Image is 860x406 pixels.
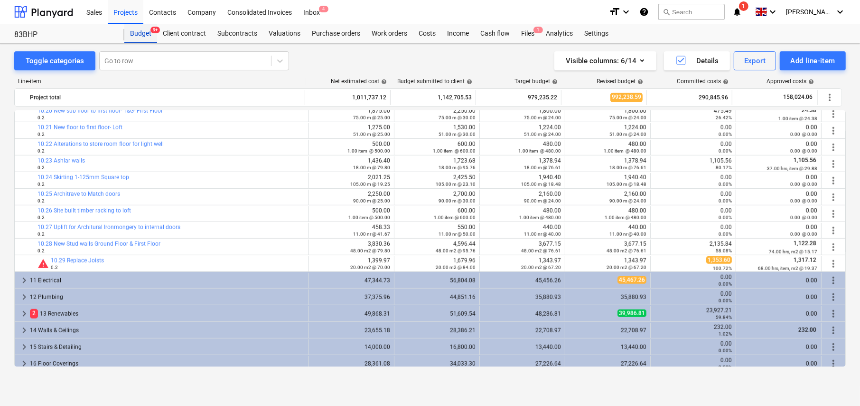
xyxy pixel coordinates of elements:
div: 1,224.00 [484,124,561,137]
a: Subcontracts [212,24,263,43]
div: Details [675,55,719,67]
a: Settings [579,24,614,43]
span: 1,122.28 [793,240,817,247]
div: 1,530.00 [398,124,476,137]
div: 1,875.00 [313,107,390,121]
small: 0.2 [37,232,45,237]
small: 0.00% [719,298,732,303]
div: Costs [413,24,441,43]
small: 11.00 nr @ 40.00 [524,232,561,237]
div: Chat Widget [813,360,860,406]
small: 48.00 m2 @ 95.76 [436,248,476,253]
div: 1,011,737.12 [309,90,386,105]
small: 100.72% [713,266,732,271]
small: 105.00 m @ 23.10 [436,182,476,187]
div: 2,160.00 [484,191,561,204]
small: 105.00 m @ 19.25 [350,182,390,187]
span: More actions [828,341,839,353]
button: Search [658,4,725,20]
i: keyboard_arrow_down [834,6,846,18]
div: 0.00 [740,310,817,317]
div: Project total [30,90,301,105]
a: 10.28 New Stud walls Ground Floor & First Floor [37,241,160,247]
span: More actions [828,358,839,369]
a: 10.24 Skirting 1-125mm Square top [37,174,129,181]
div: 2,700.00 [398,191,476,204]
span: keyboard_arrow_right [19,341,30,353]
span: help [636,79,643,85]
small: 0.2 [37,182,45,187]
span: 1 [739,1,748,11]
div: 550.00 [398,224,476,237]
div: Export [744,55,766,67]
span: More actions [828,242,839,253]
div: 1,142,705.53 [394,90,472,105]
small: 75.00 m @ 25.00 [353,115,390,120]
span: More actions [828,192,839,203]
span: 1,105.56 [793,157,817,164]
small: 74.00 hrs, m2 @ 15.17 [769,249,817,254]
a: Client contract [157,24,212,43]
small: 20.00 m2 @ 84.00 [436,265,476,270]
div: 0.00 [740,141,817,154]
div: 2,250.00 [398,107,476,121]
div: 0.00 [654,274,732,287]
a: Work orders [366,24,413,43]
small: 1.00 item @ 480.00 [604,148,646,154]
a: Cash flow [475,24,515,43]
span: keyboard_arrow_right [19,291,30,303]
div: 22,708.97 [484,327,561,334]
small: 0.2 [51,265,58,270]
div: 0.00 [654,357,732,370]
div: 23,655.18 [313,327,390,334]
button: Add line-item [780,51,846,70]
a: Analytics [540,24,579,43]
div: 15 Stairs & Detailing [30,339,305,355]
div: 440.00 [484,224,561,237]
small: 0.2 [37,198,45,203]
small: 51.00 m @ 24.00 [524,132,561,137]
div: 1,105.56 [654,157,732,171]
div: 28,361.08 [313,360,390,367]
span: More actions [828,291,839,303]
div: 0.00 [740,360,817,367]
span: 24.38 [801,107,817,114]
small: 0.00 @ 0.00 [790,215,817,220]
span: 1,353.60 [706,256,732,264]
small: 1.00 item @ 500.00 [348,215,390,220]
div: Toggle categories [26,55,84,67]
small: 0.2 [37,248,45,253]
div: 2,021.25 [313,174,390,187]
small: 18.00 m @ 79.80 [353,165,390,170]
small: 80.17% [716,165,732,170]
small: 0.2 [37,115,45,120]
div: 13,440.00 [484,344,561,350]
small: 68.00 hrs, item, m2 @ 19.37 [758,266,817,271]
span: keyboard_arrow_right [19,308,30,319]
div: 27,226.64 [484,360,561,367]
div: 12 Plumbing [30,290,305,305]
small: 37.00 hrs, item @ 29.88 [767,166,817,171]
div: Budget submitted to client [397,78,472,85]
small: 1.00 item @ 480.00 [519,215,561,220]
div: Files [515,24,540,43]
div: 1,940.40 [569,174,646,187]
small: 0.00% [719,132,732,137]
small: 1.00 item @ 480.00 [518,148,561,154]
div: 51,609.54 [398,310,476,317]
span: [PERSON_NAME] [786,8,833,16]
div: 47,344.73 [313,277,390,284]
div: 14,000.00 [313,344,390,350]
span: 2 [30,309,38,318]
span: More actions [828,158,839,170]
div: 23,927.21 [654,307,732,320]
small: 1.02% [719,331,732,337]
div: 480.00 [569,141,646,154]
span: More actions [828,258,839,270]
button: Toggle categories [14,51,95,70]
div: 22,708.97 [569,327,646,334]
div: 44,851.16 [398,294,476,300]
div: 1,378.94 [484,157,561,171]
